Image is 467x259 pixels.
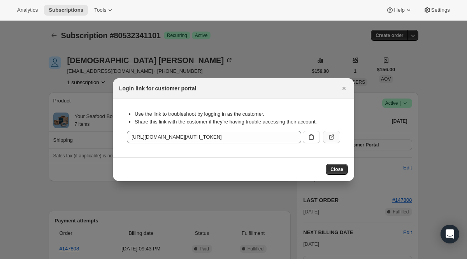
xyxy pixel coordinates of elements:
div: Open Intercom Messenger [441,225,459,243]
button: Subscriptions [44,5,88,16]
li: Share this link with the customer if they’re having trouble accessing their account. [135,118,340,126]
span: Subscriptions [49,7,83,13]
li: Use the link to troubleshoot by logging in as the customer. [135,110,340,118]
span: Close [330,166,343,173]
h2: Login link for customer portal [119,85,196,92]
button: Close [339,83,349,94]
span: Help [394,7,404,13]
button: Settings [419,5,455,16]
span: Analytics [17,7,38,13]
span: Tools [94,7,106,13]
span: Settings [431,7,450,13]
button: Analytics [12,5,42,16]
button: Help [381,5,417,16]
button: Close [326,164,348,175]
button: Tools [90,5,119,16]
